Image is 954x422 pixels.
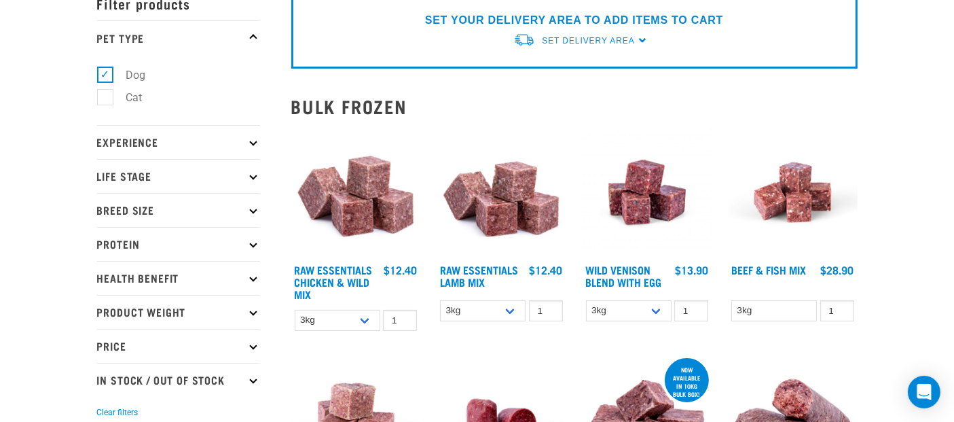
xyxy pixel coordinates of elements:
input: 1 [674,300,708,321]
button: Clear filters [97,406,139,419]
div: Open Intercom Messenger [908,376,940,408]
p: Health Benefit [97,261,260,295]
div: $28.90 [821,264,854,276]
a: Raw Essentials Chicken & Wild Mix [295,266,373,297]
img: van-moving.png [513,33,535,47]
p: Breed Size [97,193,260,227]
input: 1 [820,300,854,321]
label: Cat [105,89,148,106]
a: Beef & Fish Mix [731,266,806,272]
p: Pet Type [97,20,260,54]
div: $12.40 [530,264,563,276]
img: Beef Mackerel 1 [728,128,858,258]
h2: Bulk Frozen [291,96,858,117]
div: now available in 10kg bulk box! [665,359,709,404]
p: Product Weight [97,295,260,329]
div: $13.90 [675,264,708,276]
p: Life Stage [97,159,260,193]
input: 1 [383,310,417,331]
img: ?1041 RE Lamb Mix 01 [437,128,566,258]
label: Dog [105,67,151,84]
img: Venison Egg 1616 [583,128,712,258]
a: Raw Essentials Lamb Mix [440,266,518,285]
p: Price [97,329,260,363]
span: Set Delivery Area [542,36,634,46]
img: Pile Of Cubed Chicken Wild Meat Mix [291,128,421,258]
p: SET YOUR DELIVERY AREA TO ADD ITEMS TO CART [425,12,723,29]
a: Wild Venison Blend with Egg [586,266,662,285]
p: Experience [97,125,260,159]
p: In Stock / Out Of Stock [97,363,260,397]
div: $12.40 [384,264,417,276]
p: Protein [97,227,260,261]
input: 1 [529,300,563,321]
